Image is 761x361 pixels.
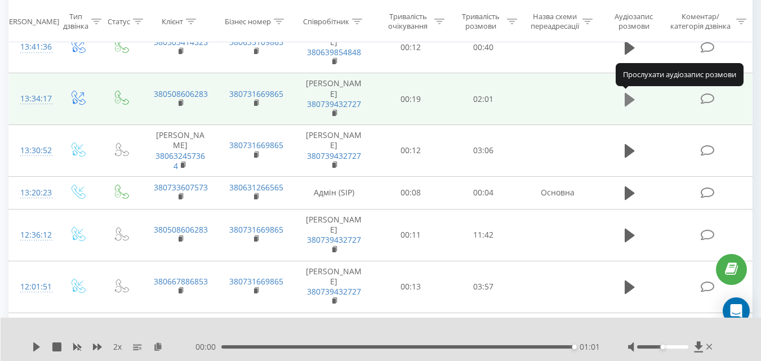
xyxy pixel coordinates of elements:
td: 00:12 [375,21,447,73]
a: 380667886853 [154,276,208,287]
a: 380739432727 [307,286,361,297]
td: [PERSON_NAME] [143,125,218,177]
div: Співробітник [303,16,349,26]
div: Статус [108,16,130,26]
td: 00:08 [375,176,447,209]
td: [PERSON_NAME] [293,21,375,73]
div: Бізнес номер [225,16,271,26]
a: 380731669865 [229,276,283,287]
td: 00:04 [447,176,520,209]
a: 380739432727 [307,234,361,245]
td: [PERSON_NAME] [293,210,375,261]
td: 00:13 [375,261,447,313]
td: 00:40 [447,21,520,73]
div: Прослухати аудіозапис розмови [616,63,744,86]
div: Тип дзвінка [63,12,88,31]
a: 380639854848 [307,47,361,57]
a: 380508606283 [154,88,208,99]
div: Клієнт [162,16,183,26]
div: 12:36:12 [20,224,44,246]
div: Accessibility label [572,345,577,349]
a: 380508606283 [154,224,208,235]
div: Аудіозапис розмови [606,12,662,31]
td: 03:57 [447,261,520,313]
td: 02:01 [447,73,520,125]
a: 380739432727 [307,150,361,161]
span: 01:01 [580,341,600,353]
div: Коментар/категорія дзвінка [667,12,733,31]
a: 380632457364 [155,150,205,171]
td: 00:12 [375,125,447,177]
div: 13:41:36 [20,36,44,58]
div: 13:20:23 [20,182,44,204]
td: 03:06 [447,125,520,177]
a: 380635109865 [229,37,283,47]
a: 380731669865 [229,140,283,150]
div: 12:01:51 [20,276,44,298]
td: 11:42 [447,210,520,261]
td: [PERSON_NAME] [293,125,375,177]
div: Назва схеми переадресації [530,12,580,31]
div: Open Intercom Messenger [723,297,750,324]
span: 00:00 [195,341,221,353]
td: [PERSON_NAME] [293,73,375,125]
td: Адмін (SIP) [293,176,375,209]
div: 13:30:52 [20,140,44,162]
a: 380631266565 [229,182,283,193]
span: 2 x [113,341,122,353]
div: Accessibility label [660,345,665,349]
div: [PERSON_NAME] [2,16,59,26]
a: 380731669865 [229,88,283,99]
a: 380731669865 [229,224,283,235]
td: [PERSON_NAME] [293,261,375,313]
a: 380733607573 [154,182,208,193]
div: Тривалість очікування [385,12,431,31]
td: 00:11 [375,210,447,261]
a: 380739432727 [307,99,361,109]
div: Тривалість розмови [457,12,504,31]
td: Основна [520,176,595,209]
a: 380503414525 [154,37,208,47]
div: 13:34:17 [20,88,44,110]
td: 00:19 [375,73,447,125]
